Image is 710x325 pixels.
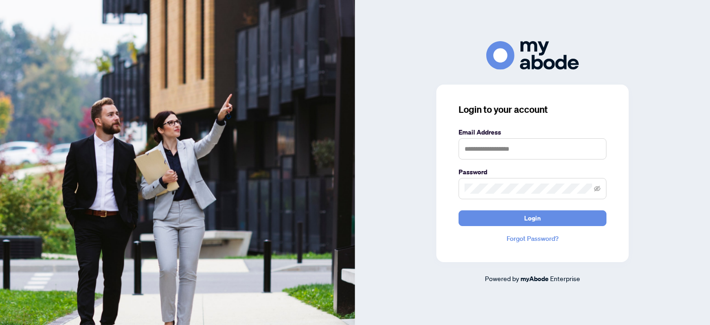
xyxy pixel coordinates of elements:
[524,211,541,226] span: Login
[520,274,549,284] a: myAbode
[459,210,606,226] button: Login
[459,233,606,244] a: Forgot Password?
[550,274,580,282] span: Enterprise
[594,185,600,192] span: eye-invisible
[485,274,519,282] span: Powered by
[459,103,606,116] h3: Login to your account
[459,127,606,137] label: Email Address
[459,167,606,177] label: Password
[486,41,579,69] img: ma-logo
